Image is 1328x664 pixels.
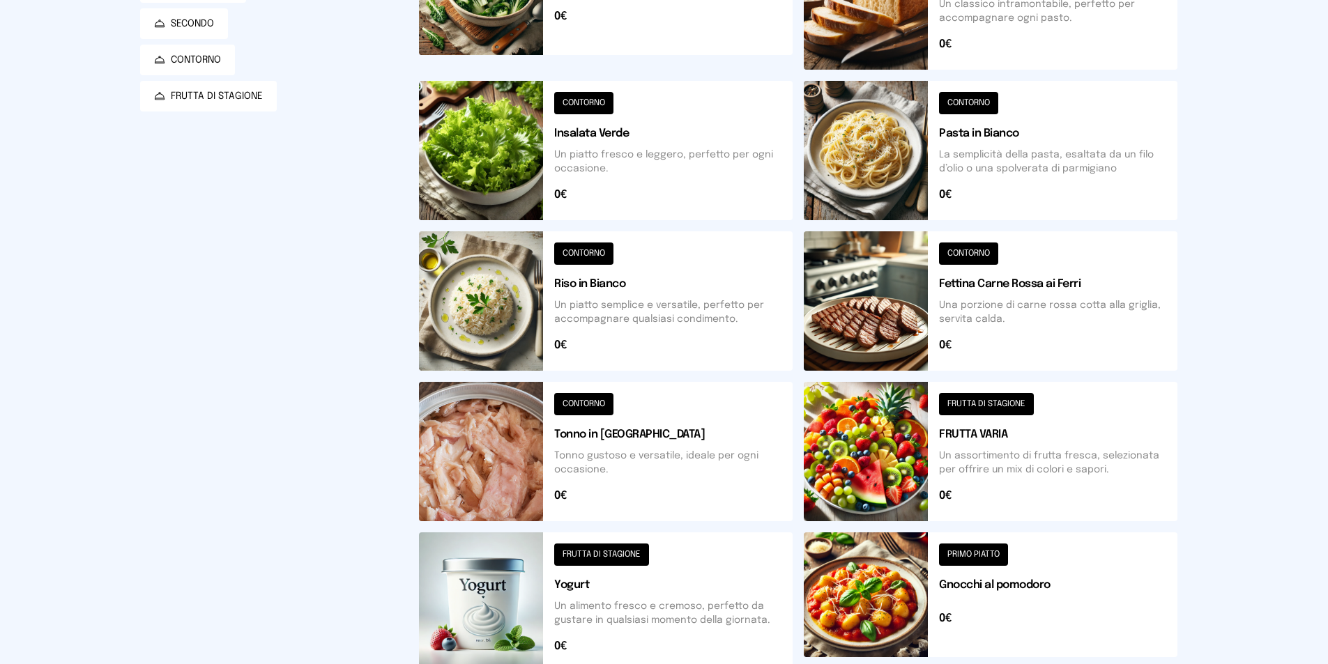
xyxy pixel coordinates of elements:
span: SECONDO [171,17,214,31]
button: SECONDO [140,8,228,39]
button: CONTORNO [140,45,235,75]
span: CONTORNO [171,53,221,67]
button: FRUTTA DI STAGIONE [140,81,277,111]
span: FRUTTA DI STAGIONE [171,89,263,103]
